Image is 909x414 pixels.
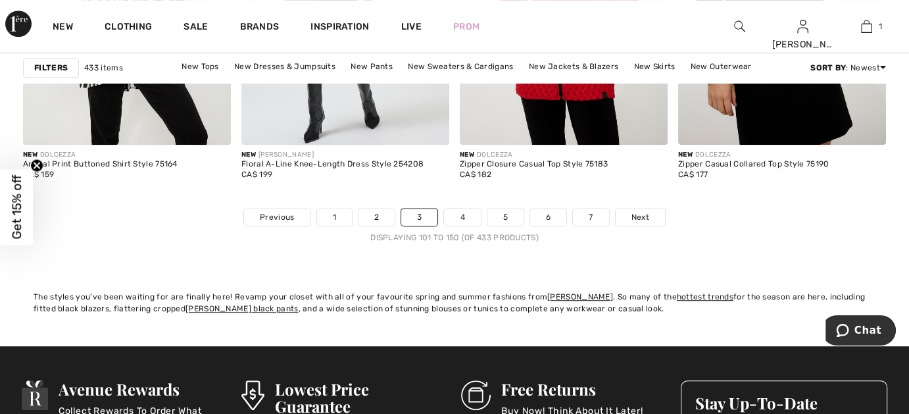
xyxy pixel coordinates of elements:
span: Next [631,211,649,223]
div: The styles you’ve been waiting for are finally here! Revamp your closet with all of your favourit... [34,291,875,315]
div: DOLCEZZA [23,150,178,160]
a: New Tops [175,58,225,75]
a: 7 [573,209,608,226]
div: DOLCEZZA [460,150,608,160]
span: Inspiration [310,21,369,35]
a: hottest trends [677,292,733,301]
a: 4 [444,209,480,226]
div: DOLCEZZA [678,150,829,160]
img: Free Returns [461,380,491,410]
img: search the website [734,18,745,34]
span: 1 [879,20,882,32]
a: 3 [401,209,437,226]
a: [PERSON_NAME] [547,292,613,301]
img: Lowest Price Guarantee [241,380,264,410]
img: 1ère Avenue [5,11,32,37]
h3: Stay Up-To-Date [695,394,873,411]
div: [PERSON_NAME] [241,150,424,160]
a: 1 [317,209,352,226]
span: New [678,151,693,159]
a: New Skirts [627,58,681,75]
button: Close teaser [30,159,43,172]
a: Live [401,20,422,34]
a: New Sweaters & Cardigans [401,58,520,75]
strong: Filters [34,62,68,74]
a: New [53,21,73,35]
a: Sale [184,21,208,35]
strong: Sort By [810,63,846,72]
a: 1 [835,18,898,34]
div: Floral A-Line Knee-Length Dress Style 254208 [241,160,424,169]
h3: Avenue Rewards [59,380,219,398]
a: [PERSON_NAME] black pants [185,304,299,313]
a: 6 [530,209,566,226]
span: New [23,151,37,159]
img: My Bag [861,18,872,34]
span: CA$ 182 [460,170,491,179]
a: Sign In [797,20,808,32]
span: CA$ 199 [241,170,272,179]
img: Avenue Rewards [22,380,48,410]
iframe: Opens a widget where you can chat to one of our agents [825,315,896,348]
a: New Dresses & Jumpsuits [228,58,342,75]
span: Get 15% off [9,175,24,240]
a: 5 [487,209,524,226]
a: Prom [453,20,479,34]
nav: Page navigation [23,208,886,244]
a: New Pants [344,58,399,75]
a: Previous [244,209,310,226]
h3: Free Returns [501,380,643,398]
img: My Info [797,18,808,34]
div: : Newest [810,62,886,74]
a: 2 [358,209,395,226]
div: Zipper Casual Collared Top Style 75190 [678,160,829,169]
div: Displaying 101 to 150 (of 433 products) [23,232,886,244]
div: [PERSON_NAME] [772,38,835,51]
span: 433 items [84,62,123,74]
span: CA$ 177 [678,170,708,179]
a: Next [616,209,665,226]
span: Previous [260,211,294,223]
div: Animal Print Buttoned Shirt Style 75164 [23,160,178,169]
span: CA$ 159 [23,170,54,179]
a: Clothing [105,21,152,35]
span: New [241,151,256,159]
a: New Jackets & Blazers [522,58,625,75]
a: Brands [240,21,280,35]
div: Zipper Closure Casual Top Style 75183 [460,160,608,169]
span: New [460,151,474,159]
a: New Outerwear [684,58,758,75]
